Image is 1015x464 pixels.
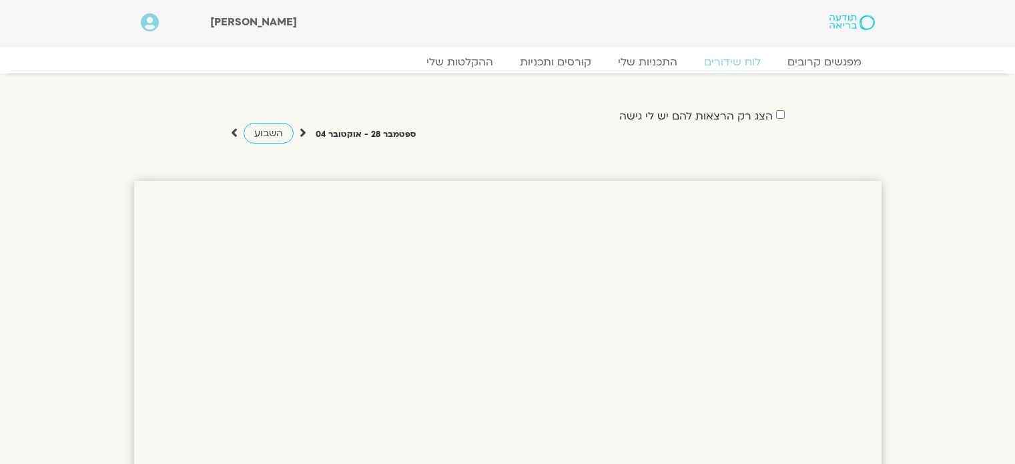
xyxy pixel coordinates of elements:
[691,55,774,69] a: לוח שידורים
[413,55,506,69] a: ההקלטות שלי
[316,128,416,142] p: ספטמבר 28 - אוקטובר 04
[244,123,294,144] a: השבוע
[605,55,691,69] a: התכניות שלי
[506,55,605,69] a: קורסים ותכניות
[619,110,773,122] label: הצג רק הרצאות להם יש לי גישה
[141,55,875,69] nav: Menu
[210,15,297,29] span: [PERSON_NAME]
[254,127,283,140] span: השבוע
[774,55,875,69] a: מפגשים קרובים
